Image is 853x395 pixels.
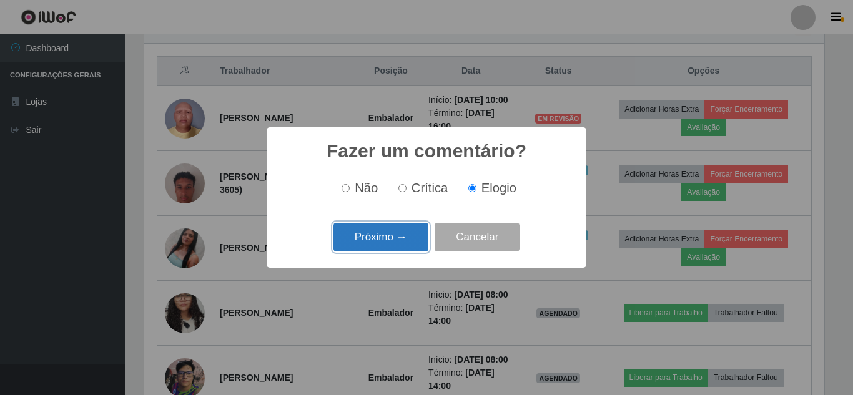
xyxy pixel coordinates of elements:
[355,181,378,195] span: Não
[481,181,516,195] span: Elogio
[468,184,476,192] input: Elogio
[435,223,520,252] button: Cancelar
[342,184,350,192] input: Não
[333,223,428,252] button: Próximo →
[412,181,448,195] span: Crítica
[327,140,526,162] h2: Fazer um comentário?
[398,184,407,192] input: Crítica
